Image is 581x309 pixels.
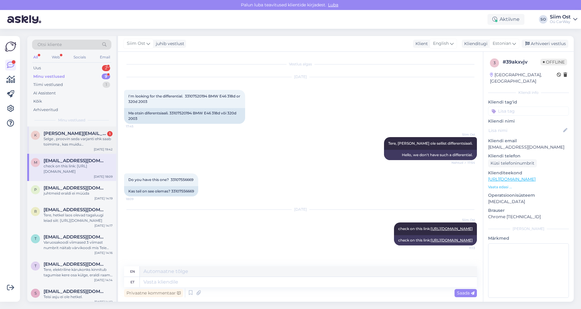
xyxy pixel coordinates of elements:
[494,61,496,65] span: 3
[488,138,569,144] p: Kliendi email
[488,176,536,182] a: [URL][DOMAIN_NAME]
[550,15,577,24] a: Siim OstOü CarWay
[452,132,475,137] span: Siim Ost
[44,191,113,196] div: juhtmeid eraldi ei müüda
[488,127,562,134] input: Lisa nimi
[94,196,113,201] div: [DATE] 14:19
[130,277,134,287] div: et
[488,99,569,105] p: Kliendi tag'id
[94,300,113,304] div: [DATE] 14:12
[488,184,569,190] p: Vaata edasi ...
[44,185,107,191] span: Petea.1991@mail.ru
[5,41,16,52] img: Askly Logo
[94,251,113,255] div: [DATE] 14:16
[488,107,569,116] input: Lisa tag
[44,131,107,136] span: Kristjan-j@hotmail.com
[44,294,113,300] div: Teisi asju ei ole hetkel.
[452,218,475,222] span: Siim Ost
[384,150,477,160] div: Hello, we don't have such a differential.
[124,207,477,212] div: [DATE]
[413,41,428,47] div: Klient
[44,207,107,212] span: revopehlak@gmail.com
[503,58,540,66] div: # 39akxvjv
[493,40,511,47] span: Estonian
[33,98,42,104] div: Kõik
[488,153,569,159] p: Kliendi telefon
[107,131,113,136] div: 1
[38,41,62,48] span: Otsi kliente
[94,278,113,282] div: [DATE] 14:14
[488,214,569,220] p: Chrome [TECHNICAL_ID]
[124,186,198,196] div: Kas teil on see olemas? 33107556669
[94,147,113,152] div: [DATE] 19:42
[58,117,85,123] span: Minu vestlused
[550,15,571,19] div: Siim Ost
[44,267,113,278] div: Tere, elektriline kärukonks kinnitub tagumise kere osa külge, eraldi raami ma ei tea , et seal ol...
[488,170,569,176] p: Klienditeekond
[99,53,111,61] div: Email
[34,236,37,241] span: t
[488,159,537,167] div: Küsi telefoninumbrit
[398,226,473,231] span: check on this link:
[433,40,449,47] span: English
[488,199,569,205] p: [MEDICAL_DATA]
[44,158,107,163] span: maikelcubaten@hotmail.es
[394,235,477,245] div: check on this link:
[522,40,568,48] div: Arhiveeri vestlus
[94,174,113,179] div: [DATE] 18:09
[94,223,113,228] div: [DATE] 14:17
[388,141,473,146] span: Tere, [PERSON_NAME] ole sellist differentsiaali.
[128,177,193,182] span: Do you have this one? 33107556669
[488,90,569,95] div: Kliendi info
[33,65,41,71] div: Uus
[153,41,184,47] div: juhib vestlust
[44,240,113,251] div: Varuosakoodi viimased 3 viimast numbrit näitab värvikoodi mis Teie auto puhul peaks olema 354 aga...
[34,187,37,192] span: P
[102,74,110,80] div: 9
[452,246,475,250] span: 11:13
[431,238,473,242] a: [URL][DOMAIN_NAME]
[431,226,473,231] a: [URL][DOMAIN_NAME]
[488,118,569,124] p: Kliendi nimi
[124,61,477,67] div: Vestlus algas
[44,212,113,223] div: Tere, hetkel laos olevad tagaluugi leiad siit: [URL][DOMAIN_NAME]
[539,15,547,24] div: SO
[44,261,107,267] span: tarmosenin@gmail.com
[326,2,340,8] span: Luba
[102,65,110,71] div: 2
[124,289,183,297] div: Privaatne kommentaar
[72,53,87,61] div: Socials
[127,40,145,47] span: Siim Ost
[33,74,65,80] div: Minu vestlused
[126,197,149,201] span: 18:09
[488,207,569,214] p: Brauser
[124,108,245,124] div: Ma otsin diferentsiaali. 33107520194 BMW E46 318d või 320d 2003
[457,290,474,296] span: Saada
[51,53,61,61] div: Web
[130,266,135,277] div: en
[540,59,567,65] span: Offline
[34,133,37,137] span: K
[126,124,149,129] span: 17:45
[462,41,487,47] div: Klienditugi
[33,90,56,96] div: AI Assistent
[124,74,477,80] div: [DATE]
[44,289,107,294] span: saxolevy@gmail.com
[488,226,569,232] div: [PERSON_NAME]
[33,107,58,113] div: Arhiveeritud
[488,192,569,199] p: Operatsioonisüsteem
[487,14,524,25] div: Aktiivne
[44,163,113,174] div: check on this link: [URL][DOMAIN_NAME]
[33,82,63,88] div: Tiimi vestlused
[103,82,110,88] div: 1
[128,94,241,104] span: I'm looking for the differential. 33107520194 BMW E46 318d or 320d 2003
[451,160,475,165] span: Nähtud ✓ 17:54
[488,144,569,150] p: [EMAIL_ADDRESS][DOMAIN_NAME]
[34,209,37,214] span: r
[44,136,113,147] div: Selge , proovin seda varjanti ehk saab toimima , kas muidu [PERSON_NAME] saaks meilile uuesti saa...
[44,234,107,240] span: timo.simonis1@gmail.com
[488,235,569,242] p: Märkmed
[34,291,37,295] span: s
[34,264,37,268] span: t
[34,160,37,165] span: m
